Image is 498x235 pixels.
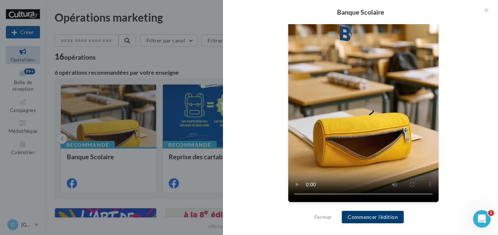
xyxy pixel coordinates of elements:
[235,9,486,15] div: Banque Scolaire
[473,210,491,228] iframe: Intercom live chat
[342,211,404,223] button: Commencer l'édition
[288,202,439,212] div: La prévisualisation est non-contractuelle
[311,213,335,221] button: Fermer
[488,210,494,216] span: 1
